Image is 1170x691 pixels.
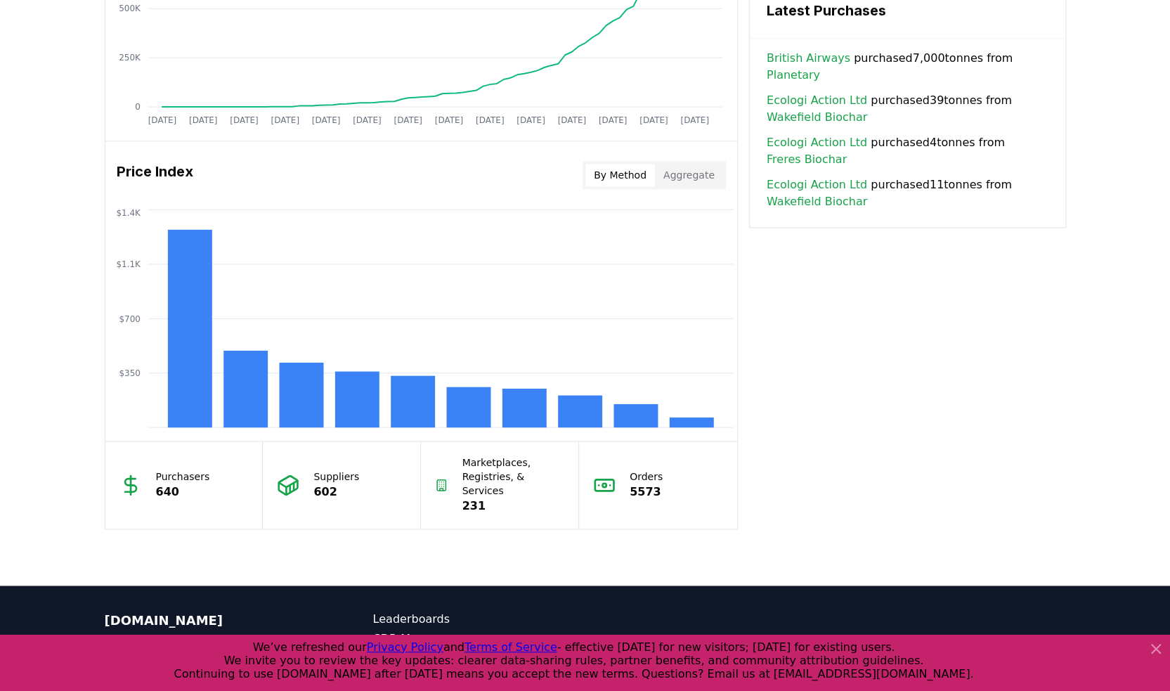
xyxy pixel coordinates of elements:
tspan: [DATE] [353,115,382,124]
p: 640 [156,484,210,501]
a: Ecologi Action Ltd [767,92,867,109]
a: CDR Map [373,631,585,647]
a: Leaderboards [373,611,585,628]
p: 602 [313,484,359,501]
p: Purchasers [156,470,210,484]
tspan: [DATE] [557,115,586,124]
span: purchased 11 tonnes from [767,176,1048,210]
tspan: $700 [119,314,141,323]
h3: Price Index [117,161,193,189]
button: Aggregate [655,164,723,186]
tspan: [DATE] [476,115,505,124]
tspan: [DATE] [639,115,668,124]
a: British Airways [767,50,850,67]
tspan: [DATE] [680,115,709,124]
tspan: [DATE] [516,115,545,124]
p: Orders [630,470,663,484]
span: purchased 7,000 tonnes from [767,50,1048,84]
tspan: 500K [119,4,141,13]
a: Ecologi Action Ltd [767,176,867,193]
tspan: [DATE] [148,115,176,124]
tspan: [DATE] [394,115,422,124]
tspan: [DATE] [271,115,299,124]
tspan: 0 [135,102,141,112]
a: Wakefield Biochar [767,193,867,210]
tspan: [DATE] [188,115,217,124]
button: By Method [585,164,655,186]
span: purchased 39 tonnes from [767,92,1048,126]
tspan: $1.1K [116,259,141,269]
p: 5573 [630,484,663,501]
p: Marketplaces, Registries, & Services [462,456,565,498]
tspan: [DATE] [434,115,463,124]
a: Planetary [767,67,820,84]
span: purchased 4 tonnes from [767,134,1048,168]
a: Ecologi Action Ltd [767,134,867,151]
tspan: $350 [119,368,141,378]
tspan: [DATE] [230,115,259,124]
p: [DOMAIN_NAME] [105,611,317,631]
tspan: [DATE] [311,115,340,124]
p: Suppliers [313,470,359,484]
tspan: 250K [119,53,141,63]
a: Wakefield Biochar [767,109,867,126]
tspan: [DATE] [599,115,628,124]
p: 231 [462,498,565,515]
tspan: $1.4K [116,207,141,217]
a: Freres Biochar [767,151,847,168]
